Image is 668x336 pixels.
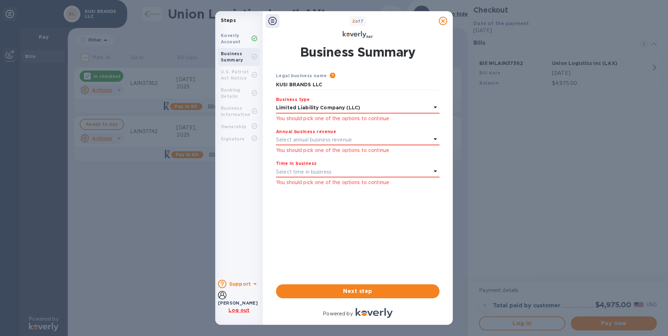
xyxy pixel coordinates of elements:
[229,281,251,287] b: Support
[221,69,249,81] b: U.S. Patriot Act Notice
[221,124,246,129] b: Ownership
[276,115,440,122] p: You should pick one of the options to continue
[276,179,440,186] p: You should pick one of the options to continue
[276,161,317,166] b: Time in business
[276,168,332,176] p: Select time in business
[276,284,440,298] button: Next step
[276,147,440,154] p: You should pick one of the options to continue
[221,87,240,99] b: Banking Details
[276,80,440,90] input: Enter legal business name
[352,19,364,24] b: of 7
[221,51,243,63] b: Business Summary
[221,33,241,44] b: Koverly Account
[228,307,249,313] u: Log out
[300,43,415,61] h1: Business Summary
[221,136,245,141] b: Signature
[276,97,310,102] b: Business type
[218,300,258,306] b: [PERSON_NAME]
[276,105,360,110] b: Limited Liability Company (LLC)
[221,17,236,23] b: Steps
[282,287,434,295] span: Next step
[276,73,327,78] b: Legal business name
[276,136,352,144] p: Select annual business revenue
[221,105,250,117] b: Business Information
[276,129,336,134] b: Annual business revenue
[352,19,355,24] span: 2
[323,310,353,317] p: Powered by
